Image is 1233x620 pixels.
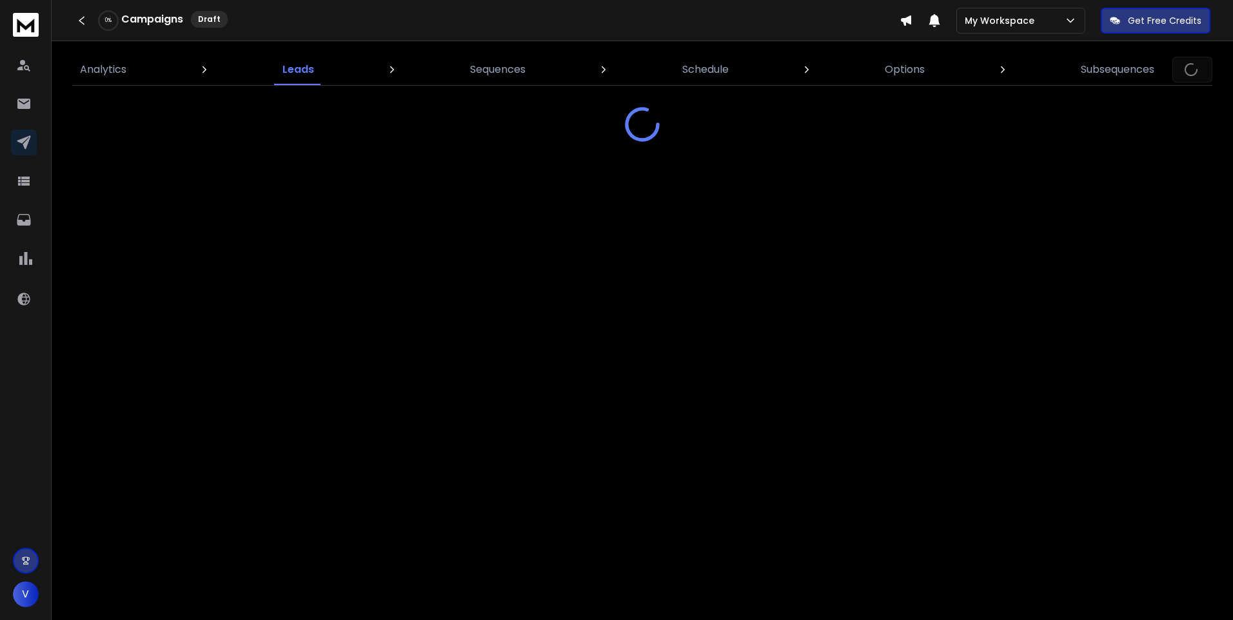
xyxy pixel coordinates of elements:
button: V [13,581,39,607]
div: Draft [191,11,228,28]
img: logo [13,13,39,37]
p: Get Free Credits [1128,14,1201,27]
p: Analytics [80,62,126,77]
p: Leads [282,62,314,77]
p: Sequences [470,62,526,77]
p: Subsequences [1081,62,1154,77]
button: Get Free Credits [1101,8,1210,34]
a: Leads [275,54,322,85]
a: Schedule [675,54,736,85]
p: Schedule [682,62,729,77]
h1: Campaigns [121,12,183,27]
p: My Workspace [965,14,1040,27]
a: Subsequences [1073,54,1162,85]
p: 0 % [105,17,112,24]
p: Options [885,62,925,77]
a: Options [877,54,932,85]
a: Sequences [462,54,533,85]
a: Analytics [72,54,134,85]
